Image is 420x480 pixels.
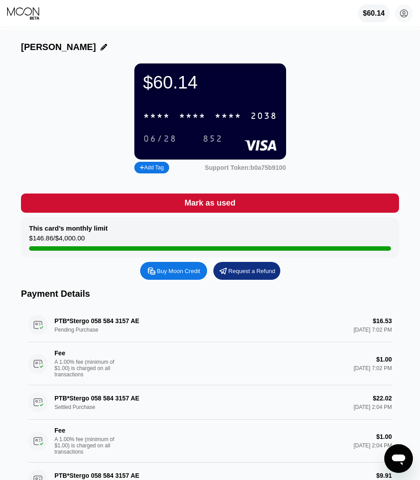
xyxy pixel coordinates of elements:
div: Mark as used [21,194,399,213]
div: $1.00 [376,433,392,440]
div: A 1.00% fee (minimum of $1.00) is charged on all transactions [54,359,121,378]
div: $60.14 [363,9,385,17]
div: Mark as used [184,198,235,208]
div: 852 [196,131,229,146]
div: Request a Refund [229,267,275,275]
div: $146.86 / $4,000.00 [29,234,85,246]
div: Add Tag [140,164,164,171]
div: A 1.00% fee (minimum of $1.00) is charged on all transactions [54,436,121,455]
div: 852 [203,134,223,144]
div: [DATE] 7:02 PM [353,365,392,371]
div: Payment Details [21,289,399,299]
div: Fee [54,349,144,357]
div: [PERSON_NAME] [21,42,96,52]
div: FeeA 1.00% fee (minimum of $1.00) is charged on all transactions$1.00[DATE] 7:02 PM [28,342,392,385]
div: $60.14 [143,72,277,93]
div: Add Tag [134,162,169,173]
div: Support Token: b0a75b9100 [205,164,286,171]
div: $1.00 [376,356,392,363]
div: Buy Moon Credit [140,262,207,280]
div: Fee [54,427,144,434]
div: 06/28 [143,134,177,144]
div: Buy Moon Credit [157,267,200,275]
div: $60.14 [358,4,390,22]
div: [DATE] 2:04 PM [353,442,392,449]
div: Request a Refund [213,262,280,280]
div: Support Token:b0a75b9100 [205,164,286,171]
div: 06/28 [137,131,183,146]
div: 2038 [250,111,277,122]
div: FeeA 1.00% fee (minimum of $1.00) is charged on all transactions$1.00[DATE] 2:04 PM [28,420,392,463]
div: This card’s monthly limit [29,224,108,232]
iframe: Button to launch messaging window, conversation in progress [384,444,413,473]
